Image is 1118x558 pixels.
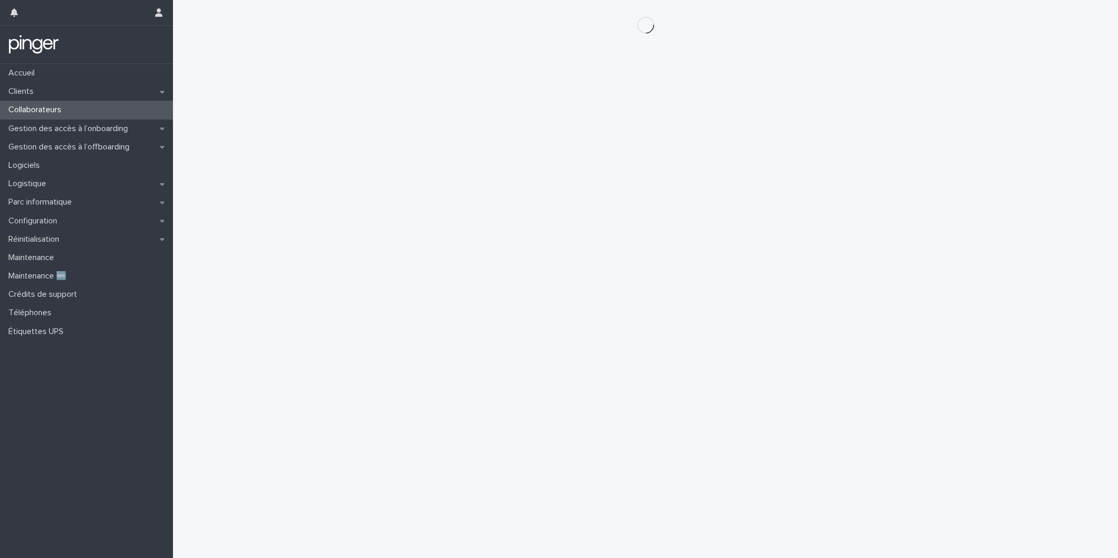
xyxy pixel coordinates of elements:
p: Configuration [4,216,66,226]
p: Logistique [4,179,55,189]
p: Clients [4,87,42,96]
img: mTgBEunGTSyRkCgitkcU [8,34,59,55]
p: Gestion des accès à l’onboarding [4,124,136,134]
p: Collaborateurs [4,105,70,115]
p: Crédits de support [4,289,85,299]
p: Étiquettes UPS [4,327,72,337]
p: Logiciels [4,160,48,170]
p: Maintenance [4,253,62,263]
p: Accueil [4,68,43,78]
p: Téléphones [4,308,60,318]
p: Maintenance 🆕 [4,271,75,281]
p: Réinitialisation [4,234,68,244]
p: Gestion des accès à l’offboarding [4,142,138,152]
p: Parc informatique [4,197,80,207]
